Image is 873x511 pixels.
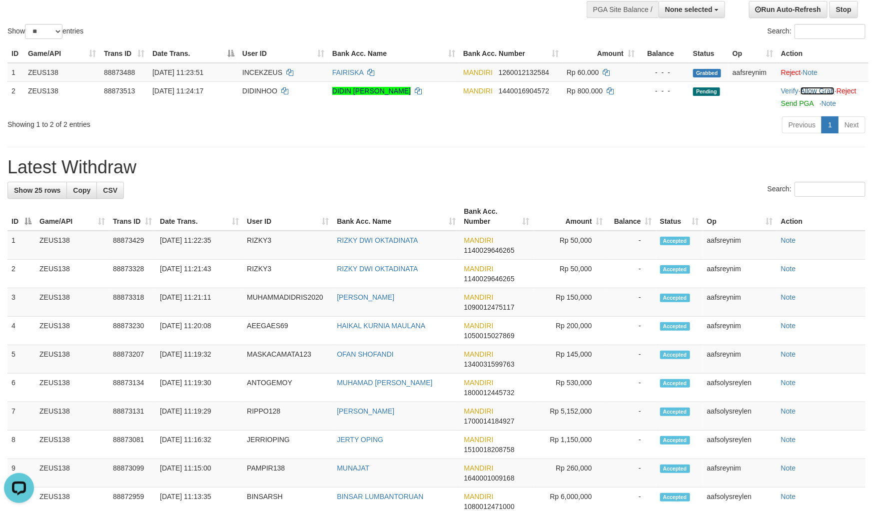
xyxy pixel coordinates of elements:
td: 9 [7,459,35,488]
span: MANDIRI [464,265,493,273]
td: ZEUS138 [24,63,100,82]
th: Date Trans.: activate to sort column ascending [156,202,243,231]
a: MUNAJAT [337,464,369,472]
td: 1 [7,63,24,82]
td: ZEUS138 [35,431,109,459]
span: Accepted [660,408,690,416]
td: 5 [7,345,35,374]
a: Reject [781,68,801,76]
span: MANDIRI [464,293,493,301]
a: Next [838,116,866,133]
td: - [607,260,656,288]
td: JERRIOPING [243,431,333,459]
td: Rp 50,000 [534,260,607,288]
h1: Latest Withdraw [7,157,866,177]
span: Copy 1800012445732 to clipboard [464,389,514,397]
td: Rp 50,000 [534,231,607,260]
button: None selected [659,1,725,18]
a: [PERSON_NAME] [337,293,394,301]
a: BINSAR LUMBANTORUAN [337,493,423,501]
td: [DATE] 11:15:00 [156,459,243,488]
td: 88873328 [109,260,156,288]
span: MANDIRI [464,407,493,415]
th: User ID: activate to sort column ascending [243,202,333,231]
td: Rp 200,000 [534,317,607,345]
td: AEEGAES69 [243,317,333,345]
div: - - - [643,86,685,96]
td: ZEUS138 [35,317,109,345]
th: Date Trans.: activate to sort column descending [148,44,238,63]
td: 88873099 [109,459,156,488]
td: · · [777,81,869,112]
a: [PERSON_NAME] [337,407,394,415]
span: Accepted [660,265,690,274]
td: [DATE] 11:22:35 [156,231,243,260]
a: Note [781,407,796,415]
td: Rp 1,150,000 [534,431,607,459]
th: Trans ID: activate to sort column ascending [100,44,148,63]
span: Accepted [660,436,690,445]
td: aafsreynim [703,459,777,488]
span: Accepted [660,465,690,473]
button: Open LiveChat chat widget [4,4,34,34]
td: [DATE] 11:19:32 [156,345,243,374]
span: Copy 1510018208758 to clipboard [464,446,514,454]
span: Rp 60.000 [567,68,599,76]
td: aafsreynim [729,63,777,82]
th: Op: activate to sort column ascending [703,202,777,231]
td: [DATE] 11:21:43 [156,260,243,288]
div: - - - [643,67,685,77]
td: 88873134 [109,374,156,402]
span: Accepted [660,379,690,388]
a: 1 [822,116,839,133]
input: Search: [795,182,866,197]
th: Trans ID: activate to sort column ascending [109,202,156,231]
td: PAMPIR138 [243,459,333,488]
td: - [607,402,656,431]
span: Accepted [660,294,690,302]
span: Copy 1090012475117 to clipboard [464,303,514,311]
span: None selected [665,5,713,13]
span: Rp 800.000 [567,87,603,95]
td: ZEUS138 [35,459,109,488]
th: Status [689,44,729,63]
span: MANDIRI [464,464,493,472]
span: DIDINHOO [242,87,277,95]
a: Reject [837,87,857,95]
th: Amount: activate to sort column ascending [563,44,639,63]
td: [DATE] 11:21:11 [156,288,243,317]
span: MANDIRI [463,87,493,95]
a: Note [781,236,796,244]
span: MANDIRI [463,68,493,76]
th: Bank Acc. Name: activate to sort column ascending [328,44,459,63]
th: Bank Acc. Number: activate to sort column ascending [460,202,533,231]
span: Copy 1260012132584 to clipboard [499,68,549,76]
td: [DATE] 11:16:32 [156,431,243,459]
a: Previous [782,116,822,133]
span: Copy 1640001009168 to clipboard [464,474,514,482]
td: - [607,345,656,374]
td: 4 [7,317,35,345]
th: Balance [639,44,689,63]
a: OFAN SHOFANDI [337,350,394,358]
td: ZEUS138 [35,231,109,260]
td: 88873207 [109,345,156,374]
td: ZEUS138 [24,81,100,112]
span: 88873513 [104,87,135,95]
td: - [607,317,656,345]
a: Allow Grab [801,87,835,95]
a: Stop [830,1,858,18]
td: 2 [7,260,35,288]
span: MANDIRI [464,322,493,330]
th: Balance: activate to sort column ascending [607,202,656,231]
a: Copy [66,182,97,199]
input: Search: [795,24,866,39]
td: - [607,431,656,459]
span: MANDIRI [464,236,493,244]
span: MANDIRI [464,379,493,387]
span: Copy 1050015027869 to clipboard [464,332,514,340]
td: ZEUS138 [35,402,109,431]
a: Note [781,379,796,387]
td: aafsolysreylen [703,431,777,459]
td: 88873318 [109,288,156,317]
